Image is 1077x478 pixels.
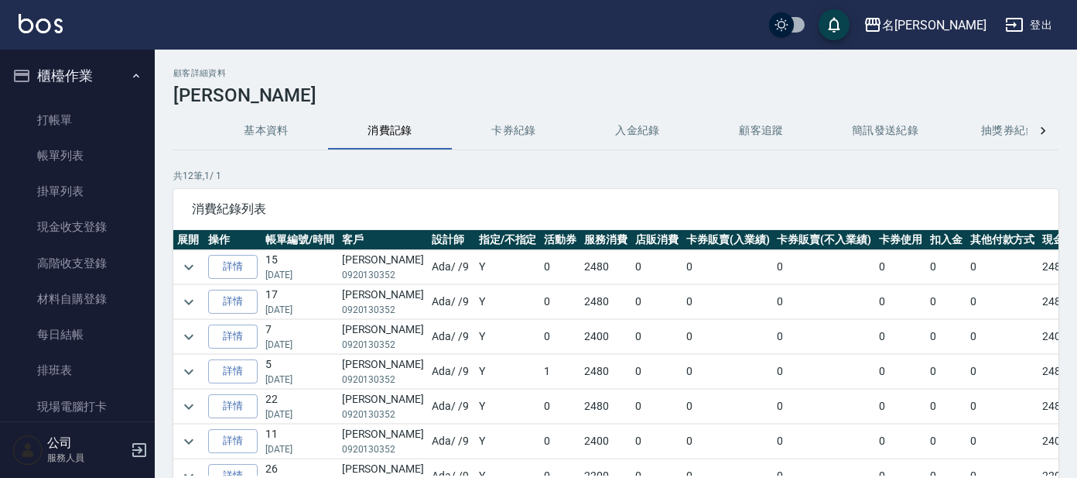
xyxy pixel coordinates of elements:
[265,338,334,352] p: [DATE]
[475,390,541,424] td: Y
[540,320,580,354] td: 0
[338,355,428,389] td: [PERSON_NAME]
[6,209,149,245] a: 現金收支登錄
[342,338,424,352] p: 0920130352
[177,360,200,383] button: expand row
[580,390,631,424] td: 2480
[631,230,682,250] th: 店販消費
[966,390,1039,424] td: 0
[428,320,475,354] td: Ada / /9
[265,303,334,317] p: [DATE]
[926,390,966,424] td: 0
[773,285,875,319] td: 0
[682,320,774,354] td: 0
[926,250,966,284] td: 0
[6,352,149,388] a: 排班表
[926,285,966,319] td: 0
[540,230,580,250] th: 活動券
[208,394,258,418] a: 詳情
[631,425,682,459] td: 0
[882,15,986,35] div: 名[PERSON_NAME]
[262,320,338,354] td: 7
[265,373,334,387] p: [DATE]
[12,435,43,466] img: Person
[857,9,993,41] button: 名[PERSON_NAME]
[773,355,875,389] td: 0
[342,268,424,282] p: 0920130352
[580,425,631,459] td: 2400
[6,389,149,425] a: 現場電腦打卡
[475,250,541,284] td: Y
[265,268,334,282] p: [DATE]
[6,281,149,317] a: 材料自購登錄
[682,285,774,319] td: 0
[875,390,926,424] td: 0
[631,355,682,389] td: 0
[475,230,541,250] th: 指定/不指定
[966,230,1039,250] th: 其他付款方式
[177,256,200,279] button: expand row
[682,230,774,250] th: 卡券販賣(入業績)
[682,250,774,284] td: 0
[580,320,631,354] td: 2400
[6,102,149,138] a: 打帳單
[177,325,200,349] button: expand row
[262,250,338,284] td: 15
[173,84,1058,106] h3: [PERSON_NAME]
[208,359,258,383] a: 詳情
[173,230,204,250] th: 展開
[631,285,682,319] td: 0
[6,246,149,281] a: 高階收支登錄
[428,230,475,250] th: 設計師
[699,112,823,150] button: 顧客追蹤
[328,112,452,150] button: 消費記錄
[875,425,926,459] td: 0
[540,425,580,459] td: 0
[262,355,338,389] td: 5
[338,320,428,354] td: [PERSON_NAME]
[204,112,328,150] button: 基本資料
[966,425,1039,459] td: 0
[773,425,875,459] td: 0
[173,169,1058,183] p: 共 12 筆, 1 / 1
[631,250,682,284] td: 0
[338,425,428,459] td: [PERSON_NAME]
[580,285,631,319] td: 2480
[682,355,774,389] td: 0
[631,320,682,354] td: 0
[338,285,428,319] td: [PERSON_NAME]
[265,442,334,456] p: [DATE]
[208,325,258,349] a: 詳情
[966,355,1039,389] td: 0
[682,425,774,459] td: 0
[875,355,926,389] td: 0
[580,355,631,389] td: 2480
[540,355,580,389] td: 1
[475,355,541,389] td: Y
[19,14,63,33] img: Logo
[475,425,541,459] td: Y
[208,429,258,453] a: 詳情
[47,435,126,451] h5: 公司
[6,317,149,352] a: 每日結帳
[338,250,428,284] td: [PERSON_NAME]
[262,285,338,319] td: 17
[875,285,926,319] td: 0
[428,250,475,284] td: Ada / /9
[428,285,475,319] td: Ada / /9
[819,9,850,40] button: save
[966,250,1039,284] td: 0
[773,320,875,354] td: 0
[204,230,262,250] th: 操作
[875,230,926,250] th: 卡券使用
[6,174,149,209] a: 掛單列表
[192,201,1040,217] span: 消費紀錄列表
[540,390,580,424] td: 0
[428,390,475,424] td: Ada / /9
[6,138,149,174] a: 帳單列表
[177,395,200,418] button: expand row
[966,320,1039,354] td: 0
[540,285,580,319] td: 0
[342,408,424,421] p: 0920130352
[342,442,424,456] p: 0920130352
